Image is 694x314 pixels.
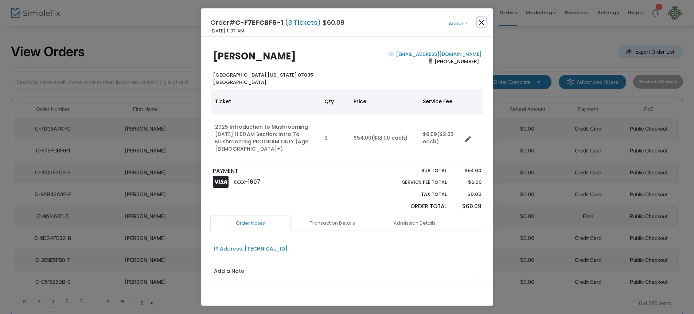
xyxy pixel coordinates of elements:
[214,245,288,253] div: IP Address: [TECHNICAL_ID]
[245,178,260,186] span: -1607
[210,18,344,27] h4: Order# $60.09
[283,18,323,27] span: (3 Tickets)
[394,51,481,58] a: [EMAIL_ADDRESS][DOMAIN_NAME]
[210,216,291,231] a: Order Notes
[454,179,481,186] p: $6.09
[213,50,296,63] b: [PERSON_NAME]
[371,134,408,142] span: ($18.00 each)
[349,114,418,162] td: $54.00
[454,202,481,211] p: $60.09
[233,179,245,185] span: XXXX
[432,55,481,67] span: [PHONE_NUMBER]
[454,191,481,198] p: $0.00
[477,18,486,27] button: Close
[418,114,462,162] td: $6.09
[385,191,447,198] p: Tax Total
[454,167,481,174] p: $54.00
[213,167,344,175] p: PAYMENT
[320,89,349,114] th: Qty
[213,71,313,86] b: [US_STATE] 07035 [GEOGRAPHIC_DATA]
[385,179,447,186] p: Service Fee Total
[235,18,283,27] span: C-F7EFCBF6-1
[211,114,320,162] td: 2025 Introduction to Mushrooming [DATE] 11:00 AM Section: Intro To Mushrooming PROGRAM ONLY (Age ...
[320,114,349,162] td: 3
[423,131,454,145] span: ($2.03 each)
[436,20,480,28] button: Action
[385,167,447,174] p: Sub total
[374,216,455,231] a: Admission Details
[214,267,244,277] label: Add a Note
[210,27,244,35] span: [DATE] 11:37 AM
[211,89,483,162] div: Data table
[213,71,268,78] span: [GEOGRAPHIC_DATA],
[211,89,320,114] th: Ticket
[349,89,418,114] th: Price
[418,89,462,114] th: Service Fee
[385,202,447,211] p: Order Total
[292,216,373,231] a: Transaction Details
